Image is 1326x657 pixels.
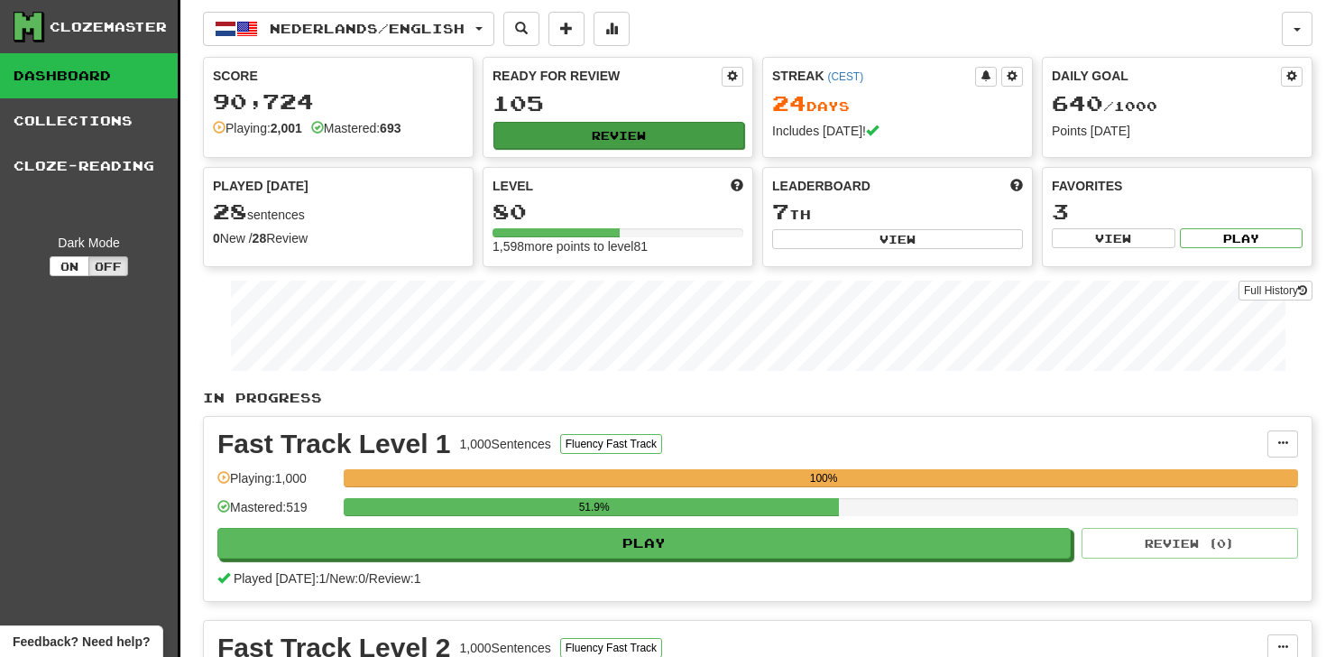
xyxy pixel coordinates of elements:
[213,199,247,224] span: 28
[213,200,464,224] div: sentences
[1180,228,1303,248] button: Play
[311,119,401,137] div: Mastered:
[493,92,743,115] div: 105
[1052,200,1303,223] div: 3
[369,571,421,586] span: Review: 1
[213,231,220,245] strong: 0
[1052,90,1103,116] span: 640
[365,571,369,586] span: /
[349,469,1298,487] div: 100%
[493,122,744,149] button: Review
[1052,177,1303,195] div: Favorites
[203,389,1312,407] p: In Progress
[772,90,806,116] span: 24
[329,571,365,586] span: New: 0
[1052,98,1157,114] span: / 1000
[560,434,662,454] button: Fluency Fast Track
[493,67,722,85] div: Ready for Review
[1052,122,1303,140] div: Points [DATE]
[1082,528,1298,559] button: Review (0)
[731,177,743,195] span: Score more points to level up
[217,498,335,528] div: Mastered: 519
[594,12,630,46] button: More stats
[203,12,494,46] button: Nederlands/English
[772,67,975,85] div: Streak
[460,639,551,657] div: 1,000 Sentences
[772,92,1023,116] div: Day s
[772,229,1023,249] button: View
[88,256,128,276] button: Off
[460,435,551,453] div: 1,000 Sentences
[14,234,164,252] div: Dark Mode
[213,90,464,113] div: 90,724
[50,18,167,36] div: Clozemaster
[271,121,302,135] strong: 2,001
[1239,281,1312,301] a: Full History
[13,633,150,651] span: Open feedback widget
[503,12,539,46] button: Search sentences
[548,12,585,46] button: Add sentence to collection
[1010,177,1023,195] span: This week in points, UTC
[1052,228,1175,248] button: View
[827,70,863,83] a: (CEST)
[349,498,839,516] div: 51.9%
[270,21,465,36] span: Nederlands / English
[213,177,308,195] span: Played [DATE]
[217,469,335,499] div: Playing: 1,000
[380,121,401,135] strong: 693
[213,119,302,137] div: Playing:
[493,200,743,223] div: 80
[50,256,89,276] button: On
[213,229,464,247] div: New / Review
[772,122,1023,140] div: Includes [DATE]!
[217,528,1071,559] button: Play
[493,237,743,255] div: 1,598 more points to level 81
[772,200,1023,224] div: th
[1052,67,1281,87] div: Daily Goal
[217,430,451,458] div: Fast Track Level 1
[493,177,533,195] span: Level
[772,177,870,195] span: Leaderboard
[326,571,329,586] span: /
[772,199,789,224] span: 7
[213,67,464,85] div: Score
[253,231,267,245] strong: 28
[234,571,326,586] span: Played [DATE]: 1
